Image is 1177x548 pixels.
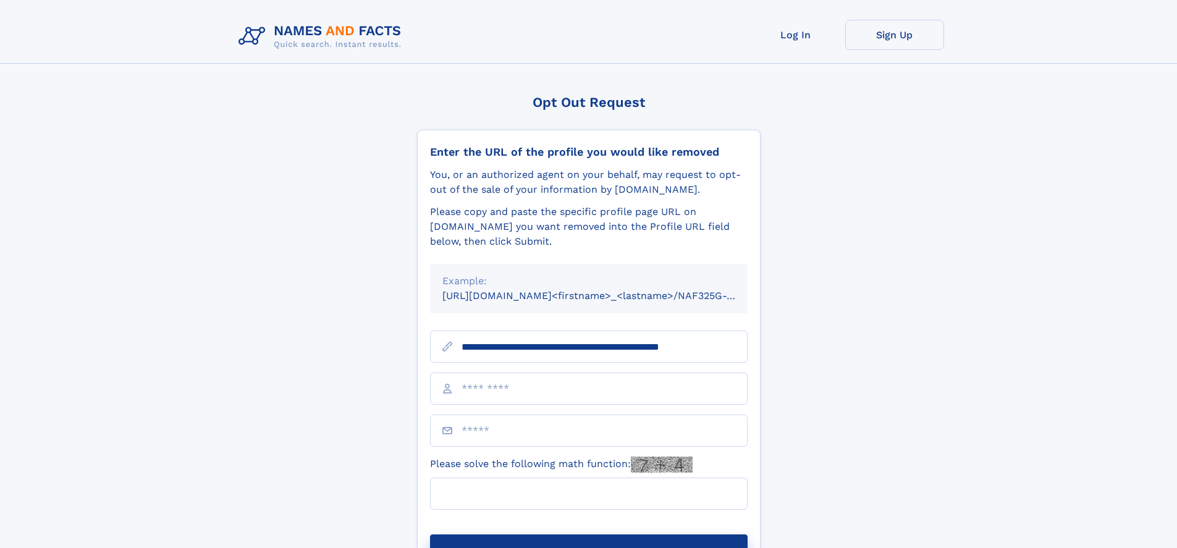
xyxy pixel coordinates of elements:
[430,204,748,249] div: Please copy and paste the specific profile page URL on [DOMAIN_NAME] you want removed into the Pr...
[417,95,761,110] div: Opt Out Request
[442,290,771,301] small: [URL][DOMAIN_NAME]<firstname>_<lastname>/NAF325G-xxxxxxxx
[442,274,735,289] div: Example:
[430,457,693,473] label: Please solve the following math function:
[746,20,845,50] a: Log In
[430,145,748,159] div: Enter the URL of the profile you would like removed
[845,20,944,50] a: Sign Up
[234,20,411,53] img: Logo Names and Facts
[430,167,748,197] div: You, or an authorized agent on your behalf, may request to opt-out of the sale of your informatio...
